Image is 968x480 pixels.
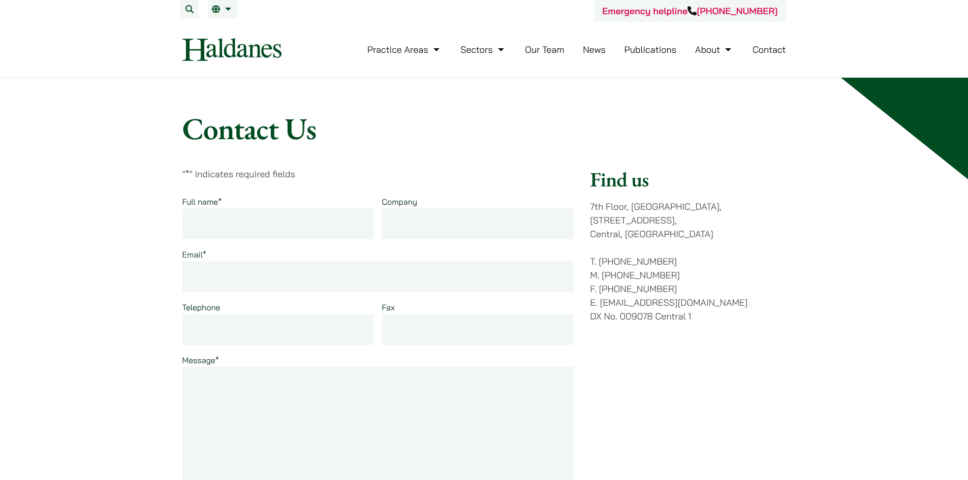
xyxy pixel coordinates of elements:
label: Full name [182,197,222,207]
a: About [695,44,734,55]
a: EN [212,5,234,13]
label: Email [182,249,206,260]
label: Company [382,197,418,207]
h2: Find us [590,167,786,191]
a: Contact [753,44,786,55]
img: Logo of Haldanes [182,38,282,61]
label: Telephone [182,302,221,312]
a: News [583,44,606,55]
a: Publications [624,44,677,55]
a: Practice Areas [367,44,442,55]
a: Sectors [460,44,506,55]
label: Message [182,355,219,365]
p: T. [PHONE_NUMBER] M. [PHONE_NUMBER] F. [PHONE_NUMBER] E. [EMAIL_ADDRESS][DOMAIN_NAME] DX No. 0090... [590,254,786,323]
label: Fax [382,302,395,312]
p: " " indicates required fields [182,167,574,181]
h1: Contact Us [182,110,786,147]
p: 7th Floor, [GEOGRAPHIC_DATA], [STREET_ADDRESS], Central, [GEOGRAPHIC_DATA] [590,200,786,241]
a: Emergency helpline[PHONE_NUMBER] [602,5,777,17]
a: Our Team [525,44,564,55]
